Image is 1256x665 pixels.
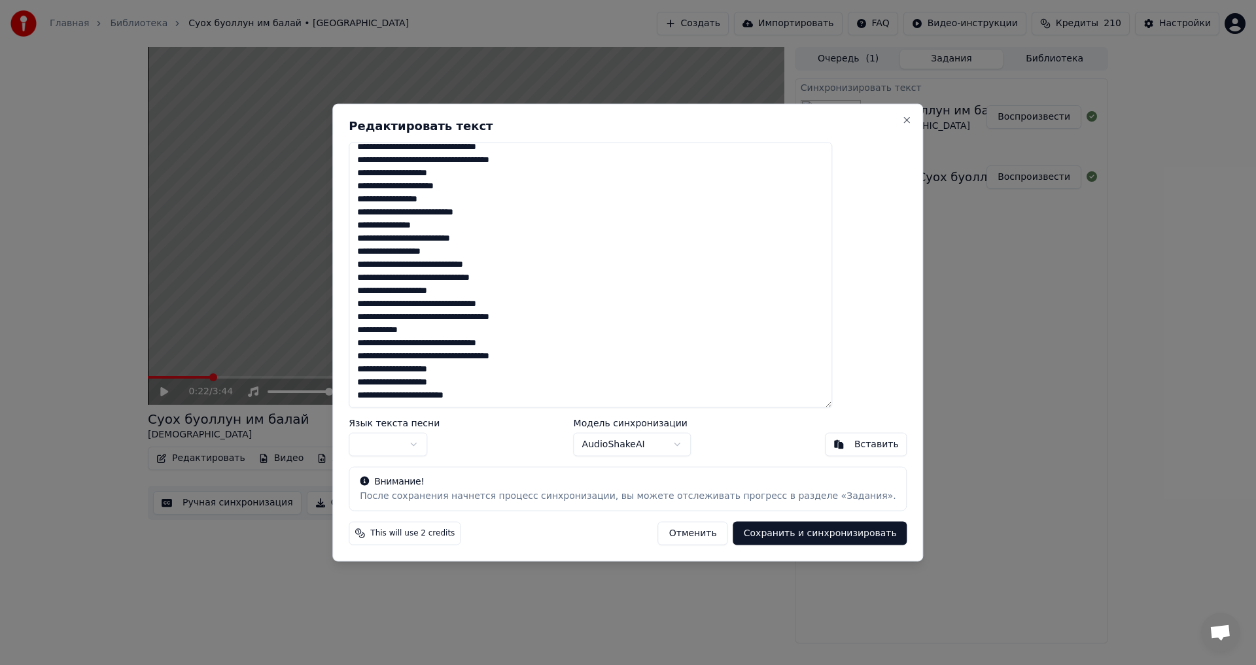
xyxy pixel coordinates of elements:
[658,522,728,545] button: Отменить
[360,475,896,488] div: Внимание!
[370,528,455,539] span: This will use 2 credits
[854,438,899,451] div: Вставить
[349,120,907,131] h2: Редактировать текст
[349,418,440,428] label: Язык текста песни
[825,433,907,456] button: Вставить
[360,490,896,503] div: После сохранения начнется процесс синхронизации, вы можете отслеживать прогресс в разделе «Задания».
[574,418,691,428] label: Модель синхронизации
[733,522,907,545] button: Сохранить и синхронизировать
